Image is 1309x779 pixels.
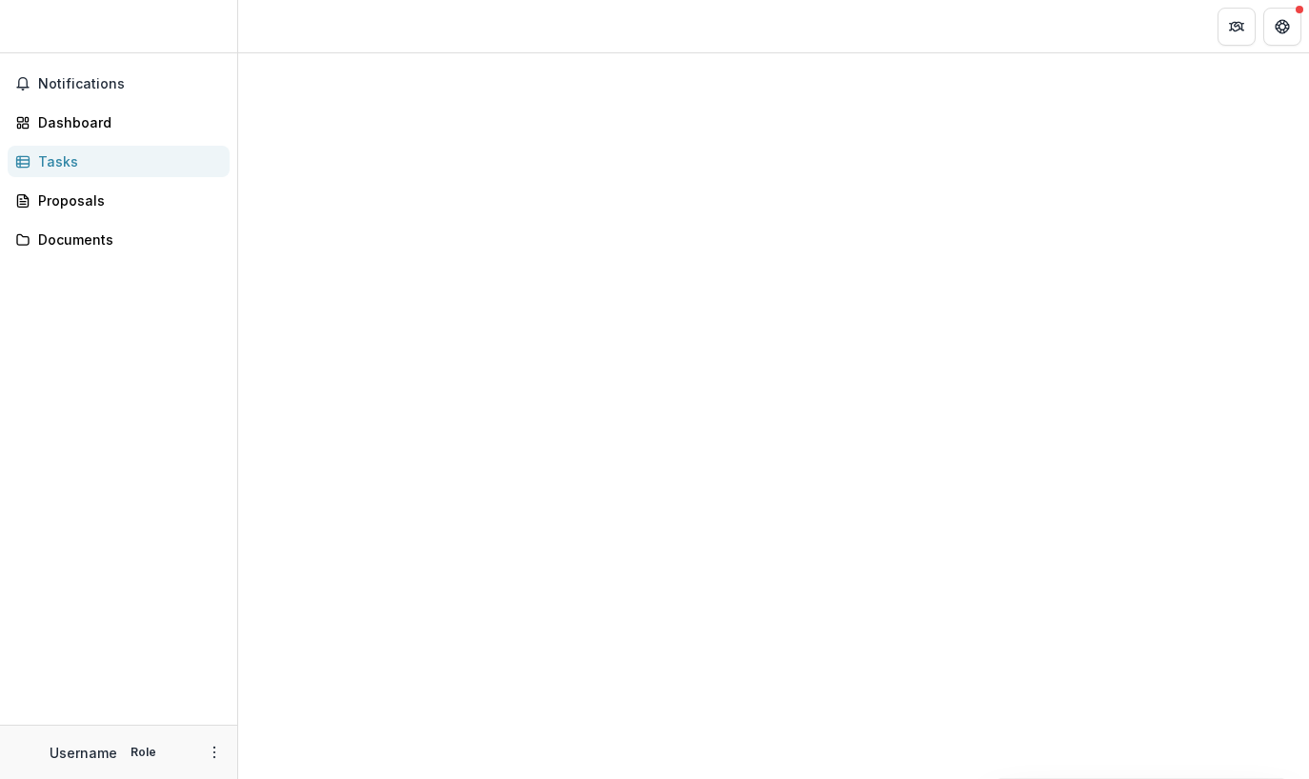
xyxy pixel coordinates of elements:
[1218,8,1256,46] button: Partners
[38,112,214,132] div: Dashboard
[8,146,230,177] a: Tasks
[203,741,226,764] button: More
[8,107,230,138] a: Dashboard
[38,230,214,250] div: Documents
[8,185,230,216] a: Proposals
[8,224,230,255] a: Documents
[38,76,222,92] span: Notifications
[38,151,214,171] div: Tasks
[1263,8,1301,46] button: Get Help
[38,190,214,210] div: Proposals
[125,744,162,761] p: Role
[50,743,117,763] p: Username
[8,69,230,99] button: Notifications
